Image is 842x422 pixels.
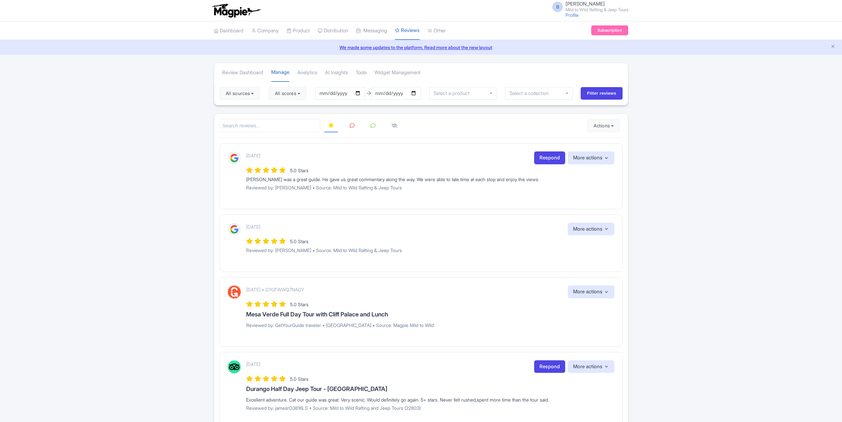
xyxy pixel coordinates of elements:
[246,361,260,368] p: [DATE]
[568,360,614,373] button: More actions
[290,168,308,173] span: 5.0 Stars
[534,360,565,373] a: Respond
[434,90,470,96] input: Select a product
[219,87,260,100] button: All sources
[509,90,550,96] input: Select a collection
[246,311,614,318] h3: Mesa Verde Full Day Tour with Cliff Palace and Lunch
[290,239,308,244] span: 5.0 Stars
[548,1,628,12] a: B [PERSON_NAME] Mild to Wild Rafting & Jeep Tours
[219,119,320,133] input: Search reviews...
[297,64,317,82] a: Analytics
[290,302,308,307] span: 5.0 Stars
[246,286,304,293] p: [DATE] • GYGFWWQ7NAGY
[228,151,241,165] img: Google Logo
[287,22,310,40] a: Product
[210,3,262,18] img: logo-ab69f6fb50320c5b225c76a69d11143b.png
[228,285,241,299] img: GetYourGuide Logo
[591,25,628,35] a: Subscription
[568,285,614,298] button: More actions
[251,22,279,40] a: Company
[428,22,446,40] a: Other
[325,64,348,82] a: AI Insights
[566,12,579,18] a: Profile
[395,21,420,40] a: Reviews
[246,184,614,191] p: Reviewed by: [PERSON_NAME] • Source: Mild to Wild Rafting & Jeep Tours
[587,119,620,132] button: Actions
[568,223,614,236] button: More actions
[374,64,421,82] a: Widget Management
[356,22,387,40] a: Messaging
[356,64,367,82] a: Tools
[246,247,614,254] p: Reviewed by: [PERSON_NAME] • Source: Mild to Wild Rafting & Jeep Tours
[290,376,308,382] span: 5.0 Stars
[246,223,260,230] p: [DATE]
[566,1,605,7] span: [PERSON_NAME]
[568,151,614,164] button: More actions
[214,22,243,40] a: Dashboard
[566,8,628,12] small: Mild to Wild Rafting & Jeep Tours
[246,386,614,392] h3: Durango Half Day Jeep Tour - [GEOGRAPHIC_DATA]
[228,223,241,236] img: Google Logo
[4,44,838,51] a: We made some updates to the platform. Read more about the new layout
[318,22,348,40] a: Distribution
[246,396,614,403] div: Excellent adventure. Cat our guide was great. Very scenic. Would definitely go again. 5+ stars. N...
[246,152,260,159] p: [DATE]
[581,87,623,100] input: Filter reviews
[552,2,563,12] span: B
[246,405,614,411] p: Reviewed by: jamesrO3816LS • Source: Mild to Wild Rafting and Jeep Tours (22803)
[271,63,289,82] a: Manage
[222,64,263,82] a: Review Dashboard
[534,151,565,164] a: Respond
[228,360,241,373] img: Tripadvisor Logo
[830,43,835,51] button: Close announcement
[269,87,307,100] button: All scores
[246,322,614,329] p: Reviewed by: GetYourGuide traveler • [GEOGRAPHIC_DATA] • Source: Magpie Mild to Wild
[246,176,614,183] div: [PERSON_NAME] was a great guide. He gave us great commentary along the way. We were able to tale ...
